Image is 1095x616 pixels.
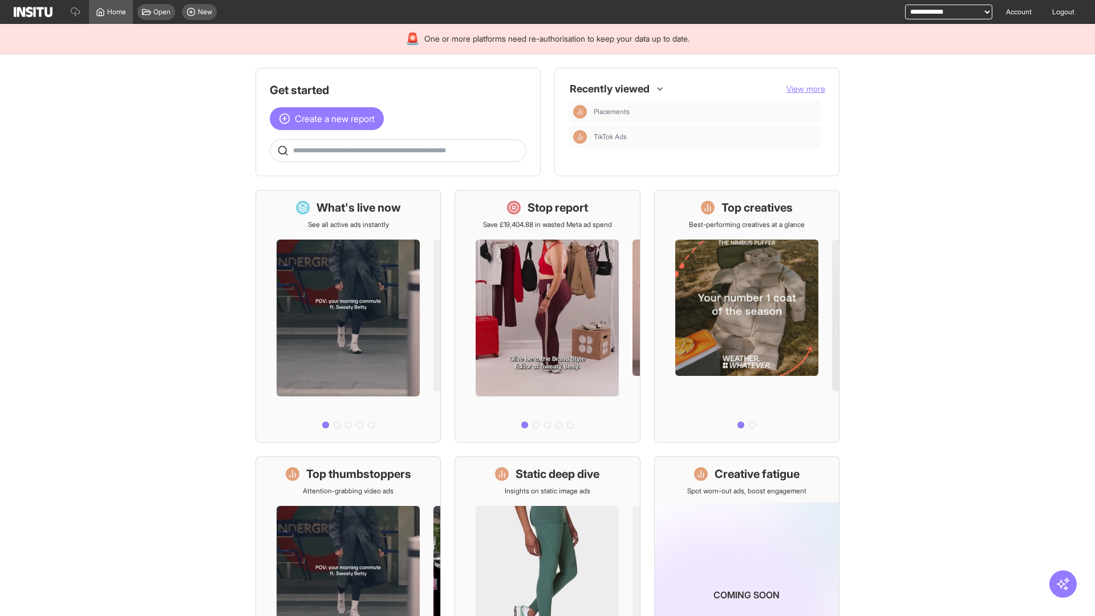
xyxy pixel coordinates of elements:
[721,200,793,216] h1: Top creatives
[594,132,627,141] span: TikTok Ads
[270,82,526,98] h1: Get started
[573,105,587,119] div: Insights
[424,33,690,44] span: One or more platforms need re-authorisation to keep your data up to date.
[303,487,394,496] p: Attention-grabbing video ads
[786,83,825,95] button: View more
[505,487,590,496] p: Insights on static image ads
[594,107,816,116] span: Placements
[14,7,52,17] img: Logo
[528,200,588,216] h1: Stop report
[405,31,420,47] div: 🚨
[308,220,389,229] p: See all active ads instantly
[786,84,825,94] span: View more
[455,190,640,443] a: Stop reportSave £19,404.88 in wasted Meta ad spend
[689,220,805,229] p: Best-performing creatives at a glance
[198,7,212,17] span: New
[573,130,587,144] div: Insights
[306,466,411,482] h1: Top thumbstoppers
[107,7,126,17] span: Home
[594,132,816,141] span: TikTok Ads
[483,220,612,229] p: Save £19,404.88 in wasted Meta ad spend
[317,200,401,216] h1: What's live now
[654,190,839,443] a: Top creativesBest-performing creatives at a glance
[295,112,375,125] span: Create a new report
[153,7,171,17] span: Open
[516,466,599,482] h1: Static deep dive
[270,107,384,130] button: Create a new report
[594,107,630,116] span: Placements
[255,190,441,443] a: What's live nowSee all active ads instantly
